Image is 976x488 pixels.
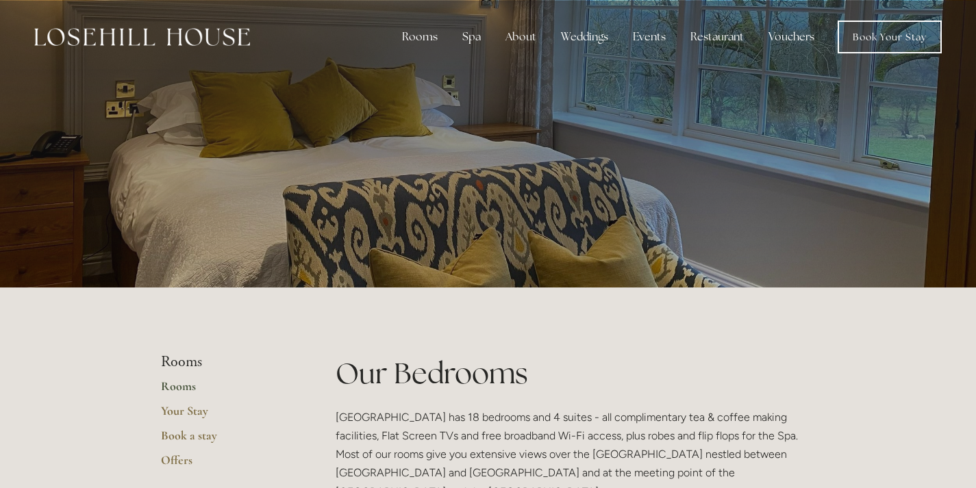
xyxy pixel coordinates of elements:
a: Your Stay [161,403,292,428]
div: Spa [451,23,492,51]
div: Events [622,23,677,51]
a: Vouchers [758,23,825,51]
a: Offers [161,452,292,477]
div: Weddings [550,23,619,51]
div: Rooms [391,23,449,51]
li: Rooms [161,353,292,371]
a: Book Your Stay [838,21,942,53]
a: Book a stay [161,428,292,452]
div: Restaurant [679,23,755,51]
h1: Our Bedrooms [336,353,816,394]
div: About [495,23,547,51]
a: Rooms [161,378,292,403]
img: Losehill House [34,28,250,46]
